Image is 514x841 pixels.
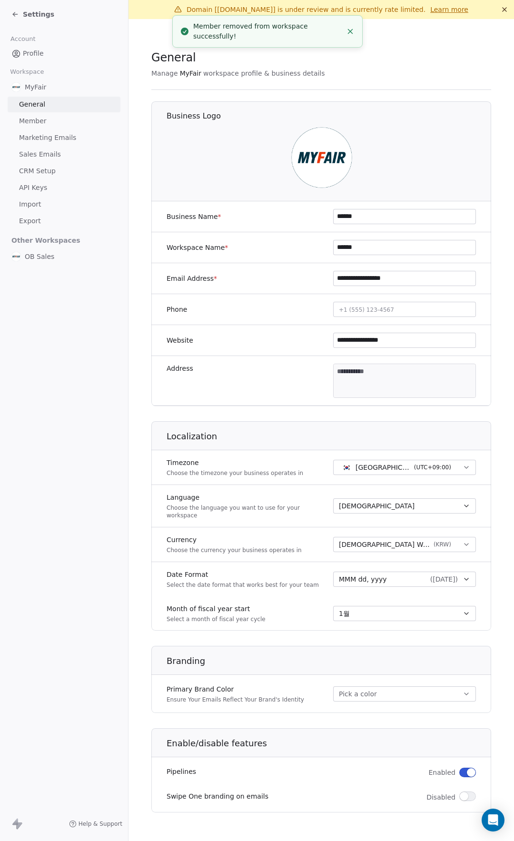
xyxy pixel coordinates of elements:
label: Pipelines [167,767,196,776]
span: Other Workspaces [8,233,84,248]
button: Pick a color [333,686,476,702]
div: Member removed from workspace successfully! [193,21,342,41]
span: Account [6,32,40,46]
h1: Business Logo [167,111,492,121]
span: Manage [151,69,178,78]
span: MMM dd, yyyy [339,574,387,584]
h1: Localization [167,431,492,442]
span: 1월 [339,609,350,618]
a: CRM Setup [8,163,120,179]
a: Import [8,197,120,212]
p: Ensure Your Emails Reflect Your Brand's Identity [167,696,304,703]
span: MyFair [180,69,201,78]
span: Domain [[DOMAIN_NAME]] is under review and is currently rate limited. [187,6,425,13]
span: Marketing Emails [19,133,76,143]
button: Close toast [344,25,356,38]
label: Timezone [167,458,303,467]
label: Workspace Name [167,243,228,252]
a: Learn more [430,5,468,14]
span: Member [19,116,47,126]
p: Select a month of fiscal year cycle [167,615,266,623]
span: +1 (555) 123-4567 [339,307,394,313]
span: General [151,50,196,65]
a: Marketing Emails [8,130,120,146]
span: Import [19,199,41,209]
span: OB Sales [25,252,54,261]
a: General [8,97,120,112]
span: Profile [23,49,44,59]
button: [GEOGRAPHIC_DATA] - KST(UTC+09:00) [333,460,476,475]
span: ( UTC+09:00 ) [414,463,451,472]
span: Export [19,216,41,226]
p: Select the date format that works best for your team [167,581,319,589]
label: Currency [167,535,302,544]
h1: Enable/disable features [167,738,492,749]
img: %C3%AC%C2%9B%C2%90%C3%AD%C2%98%C2%95%20%C3%AB%C2%A1%C2%9C%C3%AA%C2%B3%C2%A0(white+round).png [11,252,21,261]
span: Help & Support [79,820,122,828]
a: API Keys [8,180,120,196]
div: Open Intercom Messenger [482,809,504,831]
a: Profile [8,46,120,61]
span: ( [DATE] ) [430,574,458,584]
span: [DEMOGRAPHIC_DATA] Won [339,540,430,550]
span: [DEMOGRAPHIC_DATA] [339,501,415,511]
span: Disabled [426,792,455,802]
label: Date Format [167,570,319,579]
label: Month of fiscal year start [167,604,266,613]
p: Choose the timezone your business operates in [167,469,303,477]
span: [GEOGRAPHIC_DATA] - KST [356,463,410,472]
span: workspace profile & business details [203,69,325,78]
span: General [19,99,45,109]
a: Sales Emails [8,147,120,162]
label: Website [167,336,193,345]
label: Email Address [167,274,217,283]
button: +1 (555) 123-4567 [333,302,476,317]
span: Workspace [6,65,48,79]
button: [DEMOGRAPHIC_DATA] Won(KRW) [333,537,476,552]
a: Help & Support [69,820,122,828]
span: ( KRW ) [434,541,451,548]
label: Business Name [167,212,221,221]
img: %C3%AC%C2%9B%C2%90%C3%AD%C2%98%C2%95%20%C3%AB%C2%A1%C2%9C%C3%AA%C2%B3%C2%A0(white+round).png [11,82,21,92]
label: Address [167,364,193,373]
span: CRM Setup [19,166,56,176]
label: Swipe One branding on emails [167,792,268,801]
label: Language [167,493,327,502]
span: Enabled [428,768,455,777]
span: API Keys [19,183,47,193]
a: Export [8,213,120,229]
span: MyFair [25,82,46,92]
label: Primary Brand Color [167,684,304,694]
label: Phone [167,305,187,314]
a: Settings [11,10,54,19]
img: %C3%AC%C2%9B%C2%90%C3%AD%C2%98%C2%95%20%C3%AB%C2%A1%C2%9C%C3%AA%C2%B3%C2%A0(white+round).png [291,127,352,188]
a: Member [8,113,120,129]
p: Choose the currency your business operates in [167,546,302,554]
span: Sales Emails [19,149,61,159]
span: Settings [23,10,54,19]
h1: Branding [167,655,492,667]
p: Choose the language you want to use for your workspace [167,504,327,519]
